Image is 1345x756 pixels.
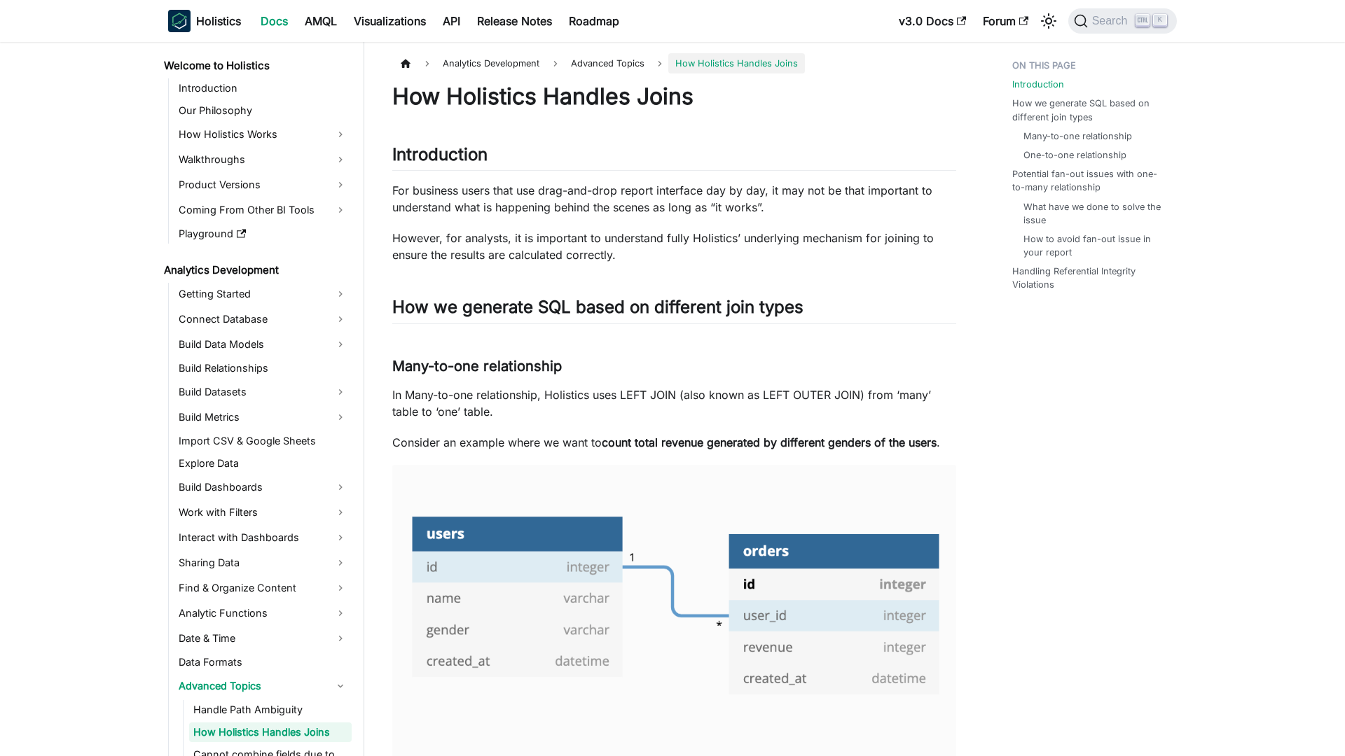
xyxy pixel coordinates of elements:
a: Potential fan-out issues with one-to-many relationship [1012,167,1168,194]
a: API [434,10,469,32]
a: Explore Data [174,454,352,473]
a: Work with Filters [174,501,352,524]
h1: How Holistics Handles Joins [392,83,956,111]
a: Forum [974,10,1037,32]
a: Build Relationships [174,358,352,378]
a: Build Metrics [174,406,352,428]
a: How to avoid fan-out issue in your report [1023,232,1163,259]
nav: Breadcrumbs [392,53,956,73]
a: Introduction [1012,78,1064,91]
p: For business users that use drag-and-drop report interface day by day, it may not be that importa... [392,182,956,216]
a: Build Data Models [174,333,352,356]
a: Docs [252,10,296,32]
a: Sharing Data [174,552,352,574]
a: Many-to-one relationship [1023,129,1132,143]
a: How Holistics Works [174,123,352,146]
a: How we generate SQL based on different join types [1012,97,1168,123]
p: Consider an example where we want to . [392,434,956,451]
a: Import CSV & Google Sheets [174,431,352,451]
a: Getting Started [174,283,352,305]
b: Holistics [196,13,241,29]
a: How Holistics Handles Joins [189,722,352,742]
a: Release Notes [469,10,560,32]
a: Analytic Functions [174,602,352,624]
a: Build Dashboards [174,476,352,498]
a: Data Formats [174,652,352,672]
a: Roadmap [560,10,628,32]
nav: Docs sidebar [154,42,364,756]
p: In Many-to-one relationship, Holistics uses LEFT JOIN (also known as LEFT OUTER JOIN) from ‘many’... [392,386,956,420]
span: Search [1088,15,1136,27]
a: Connect Database [174,308,352,330]
span: Analytics Development [436,53,546,73]
a: Product Versions [174,174,352,196]
a: Handling Referential Integrity Violations [1012,265,1168,291]
a: Home page [392,53,419,73]
a: Date & Time [174,627,352,650]
img: Holistics [168,10,191,32]
h3: Many-to-one relationship [392,358,956,375]
h2: Introduction [392,144,956,171]
a: Welcome to Holistics [160,56,352,76]
a: Playground [174,224,352,244]
p: However, for analysts, it is important to understand fully Holistics’ underlying mechanism for jo... [392,230,956,263]
a: Our Philosophy [174,101,352,120]
a: Analytics Development [160,260,352,280]
a: Interact with Dashboards [174,526,352,549]
a: Walkthroughs [174,148,352,171]
span: How Holistics Handles Joins [668,53,805,73]
a: Handle Path Ambiguity [189,700,352,720]
a: Visualizations [345,10,434,32]
button: Switch between dark and light mode (currently light mode) [1037,10,1060,32]
span: Advanced Topics [564,53,651,73]
a: Advanced Topics [174,675,352,697]
a: HolisticsHolistics [168,10,241,32]
a: Coming From Other BI Tools [174,199,352,221]
button: Search (Ctrl+K) [1068,8,1177,34]
a: What have we done to solve the issue [1023,200,1163,227]
a: Build Datasets [174,381,352,403]
a: Introduction [174,78,352,98]
a: v3.0 Docs [890,10,974,32]
h2: How we generate SQL based on different join types [392,297,956,323]
a: One-to-one relationship [1023,148,1126,162]
kbd: K [1153,14,1167,27]
strong: count total revenue generated by different genders of the users [602,435,937,449]
a: Find & Organize Content [174,577,352,599]
a: AMQL [296,10,345,32]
